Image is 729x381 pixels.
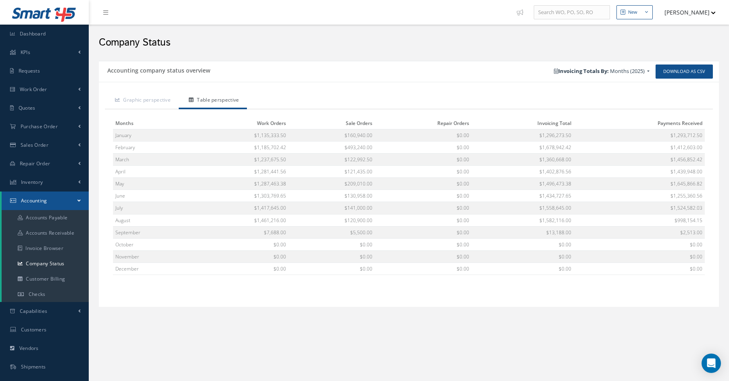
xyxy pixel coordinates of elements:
[192,129,288,141] td: $1,135,333.50
[472,263,574,275] td: $0.00
[288,166,375,178] td: $121,435.00
[192,141,288,153] td: $1,185,702.42
[113,202,192,214] td: July
[657,4,716,20] button: [PERSON_NAME]
[534,5,610,20] input: Search WO, PO, SO, RO
[20,86,47,93] span: Work Order
[375,251,472,263] td: $0.00
[574,166,705,178] td: $1,439,948.00
[113,141,192,153] td: February
[375,214,472,226] td: $0.00
[288,117,375,129] th: Sale Orders
[288,238,375,250] td: $0.00
[2,287,89,302] a: Checks
[21,123,58,130] span: Purchase Order
[2,225,89,241] a: Accounts Receivable
[288,129,375,141] td: $160,940.00
[574,251,705,263] td: $0.00
[192,251,288,263] td: $0.00
[20,308,48,314] span: Capabilities
[472,178,574,190] td: $1,496,473.38
[472,129,574,141] td: $1,296,273.50
[192,202,288,214] td: $1,417,645.00
[472,202,574,214] td: $1,558,645.00
[375,226,472,238] td: $0.00
[113,117,192,129] th: Months
[472,117,574,129] th: Invoicing Total
[192,226,288,238] td: $7,688.00
[21,363,46,370] span: Shipments
[21,142,48,148] span: Sales Order
[113,251,192,263] td: November
[375,238,472,250] td: $0.00
[574,226,705,238] td: $2,513.00
[99,37,719,49] h2: Company Status
[19,345,39,352] span: Vendors
[288,263,375,275] td: $0.00
[574,202,705,214] td: $1,524,582.03
[472,166,574,178] td: $1,402,876.56
[19,104,36,111] span: Quotes
[375,117,472,129] th: Repair Orders
[616,5,653,19] button: New
[375,166,472,178] td: $0.00
[472,141,574,153] td: $1,678,942.42
[574,190,705,202] td: $1,255,360.56
[113,166,192,178] td: April
[375,178,472,190] td: $0.00
[20,160,50,167] span: Repair Order
[574,117,705,129] th: Payments Received
[113,190,192,202] td: June
[472,190,574,202] td: $1,434,727.65
[375,263,472,275] td: $0.00
[2,241,89,256] a: Invoice Browser
[472,238,574,250] td: $0.00
[113,214,192,226] td: August
[288,251,375,263] td: $0.00
[2,210,89,225] a: Accounts Payable
[702,354,721,373] div: Open Intercom Messenger
[574,214,705,226] td: $998,154.15
[113,226,192,238] td: September
[574,178,705,190] td: $1,645,866.82
[574,141,705,153] td: $1,412,603.00
[21,179,43,185] span: Inventory
[113,129,192,141] td: January
[288,202,375,214] td: $141,000.00
[192,190,288,202] td: $1,303,769.65
[105,65,210,74] h5: Accounting company status overview
[29,291,46,298] span: Checks
[574,263,705,275] td: $0.00
[113,153,192,165] td: March
[375,141,472,153] td: $0.00
[656,65,713,79] a: Download as CSV
[574,129,705,141] td: $1,293,712.50
[2,256,89,271] a: Company Status
[21,49,30,56] span: KPIs
[628,9,637,16] div: New
[288,214,375,226] td: $120,900.00
[105,92,179,109] a: Graphic perspective
[288,178,375,190] td: $209,010.00
[2,271,89,287] a: Customer Billing
[192,153,288,165] td: $1,237,675.50
[192,238,288,250] td: $0.00
[192,117,288,129] th: Work Orders
[192,263,288,275] td: $0.00
[21,326,47,333] span: Customers
[288,141,375,153] td: $493,240.00
[550,65,654,77] a: Invoicing Totals By: Months (2025)
[288,153,375,165] td: $122,992.50
[574,153,705,165] td: $1,456,852.42
[472,153,574,165] td: $1,360,668.00
[113,178,192,190] td: May
[554,67,609,75] b: Invoicing Totals By:
[574,238,705,250] td: $0.00
[472,226,574,238] td: $13,188.00
[19,67,40,74] span: Requests
[192,166,288,178] td: $1,281,441.56
[375,202,472,214] td: $0.00
[192,214,288,226] td: $1,461,216.00
[113,238,192,250] td: October
[192,178,288,190] td: $1,287,463.38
